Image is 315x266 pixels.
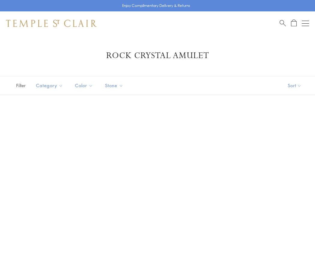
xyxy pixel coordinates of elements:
[15,50,300,61] h1: Rock Crystal Amulet
[102,82,128,89] span: Stone
[6,20,97,27] img: Temple St. Clair
[122,3,190,9] p: Enjoy Complimentary Delivery & Returns
[274,76,315,95] button: Show sort by
[280,19,286,27] a: Search
[302,20,309,27] button: Open navigation
[31,79,67,92] button: Category
[100,79,128,92] button: Stone
[33,82,67,89] span: Category
[291,19,297,27] a: Open Shopping Bag
[72,82,97,89] span: Color
[70,79,97,92] button: Color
